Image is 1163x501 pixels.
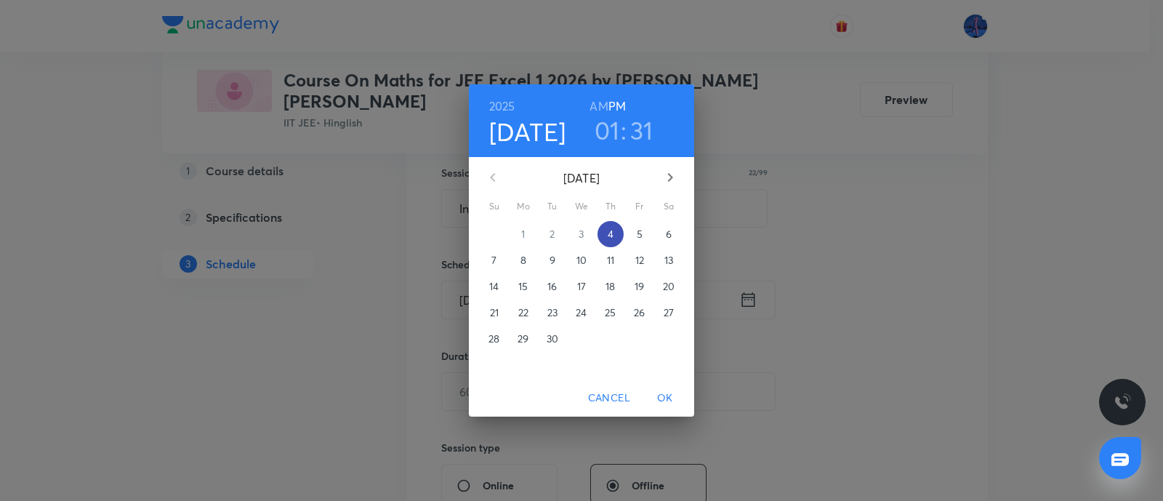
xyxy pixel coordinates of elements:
button: Cancel [582,385,636,412]
p: 9 [550,253,555,268]
button: 18 [597,273,624,300]
span: Mo [510,199,536,214]
span: Tu [539,199,566,214]
button: [DATE] [489,116,566,147]
p: 11 [607,253,614,268]
p: 26 [634,305,645,320]
span: Su [481,199,507,214]
button: 8 [510,247,536,273]
button: 19 [627,273,653,300]
button: OK [642,385,688,412]
button: 6 [656,221,682,247]
button: 15 [510,273,536,300]
p: 14 [489,279,499,294]
p: 18 [605,279,615,294]
button: 13 [656,247,682,273]
button: 24 [568,300,595,326]
h3: : [621,115,627,145]
span: Sa [656,199,682,214]
p: 30 [547,332,558,346]
p: 17 [577,279,586,294]
button: 25 [597,300,624,326]
p: 5 [637,227,643,241]
button: 10 [568,247,595,273]
p: 4 [608,227,613,241]
p: 13 [664,253,673,268]
p: 19 [635,279,644,294]
p: 22 [518,305,528,320]
button: 9 [539,247,566,273]
span: Th [597,199,624,214]
p: 27 [664,305,674,320]
button: 11 [597,247,624,273]
button: 26 [627,300,653,326]
button: 23 [539,300,566,326]
button: 21 [481,300,507,326]
span: We [568,199,595,214]
p: 28 [488,332,499,346]
p: 29 [518,332,528,346]
p: 23 [547,305,558,320]
button: 27 [656,300,682,326]
span: Fr [627,199,653,214]
button: 16 [539,273,566,300]
p: 7 [491,253,496,268]
p: 21 [490,305,499,320]
p: 16 [547,279,557,294]
button: 12 [627,247,653,273]
button: 30 [539,326,566,352]
p: 20 [663,279,675,294]
button: 29 [510,326,536,352]
p: 12 [635,253,644,268]
span: Cancel [588,389,630,407]
button: 14 [481,273,507,300]
button: 01 [595,115,620,145]
p: 8 [520,253,526,268]
button: 31 [630,115,653,145]
button: PM [608,96,626,116]
button: 5 [627,221,653,247]
button: 28 [481,326,507,352]
button: 20 [656,273,682,300]
span: OK [648,389,683,407]
button: 4 [597,221,624,247]
p: 24 [576,305,587,320]
button: 2025 [489,96,515,116]
p: [DATE] [510,169,653,187]
p: 15 [518,279,528,294]
p: 10 [576,253,587,268]
button: 22 [510,300,536,326]
button: AM [589,96,608,116]
p: 25 [605,305,616,320]
button: 7 [481,247,507,273]
p: 6 [666,227,672,241]
button: 17 [568,273,595,300]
